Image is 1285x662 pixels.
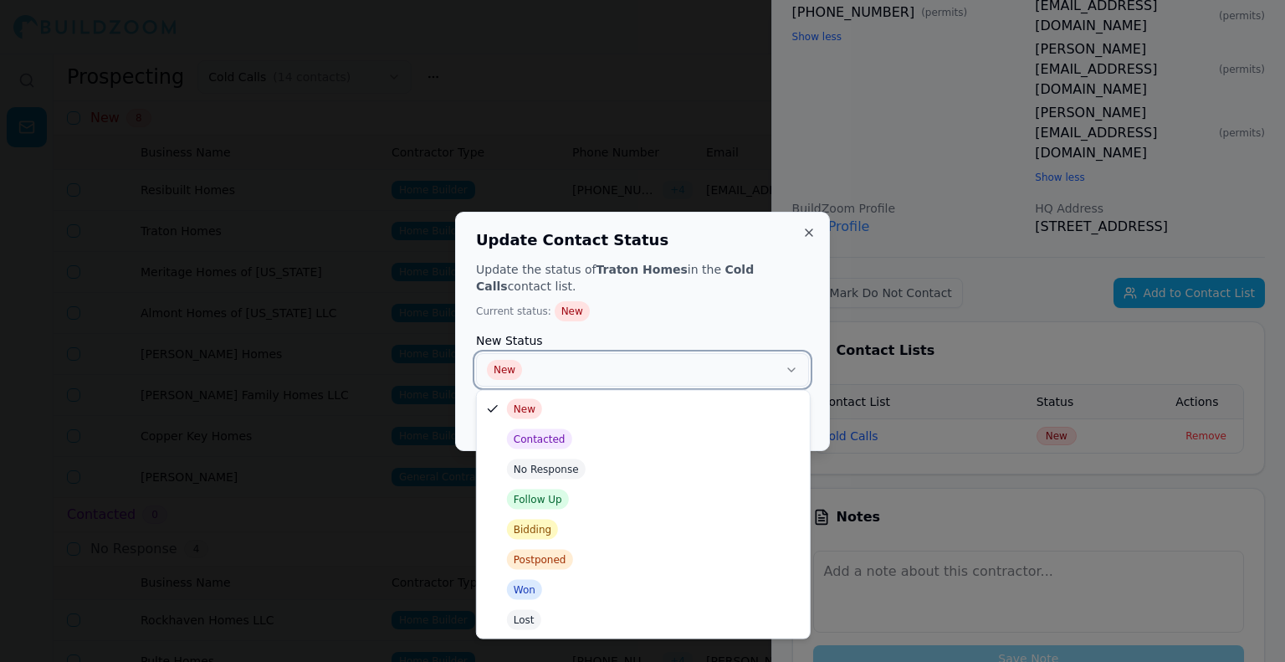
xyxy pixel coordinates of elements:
[507,429,572,449] span: Contacted
[596,263,688,276] strong: Traton Homes
[507,580,542,600] span: Won
[507,459,586,480] span: No Response
[555,301,590,321] span: New
[507,550,573,570] span: Postponed
[476,261,809,295] p: Update the status of in the contact list.
[476,233,809,248] h2: Update Contact Status
[507,399,542,419] span: New
[476,301,809,321] p: Current status:
[507,490,569,510] span: Follow Up
[476,335,809,346] label: New Status
[507,610,541,630] span: Lost
[507,520,558,540] span: Bidding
